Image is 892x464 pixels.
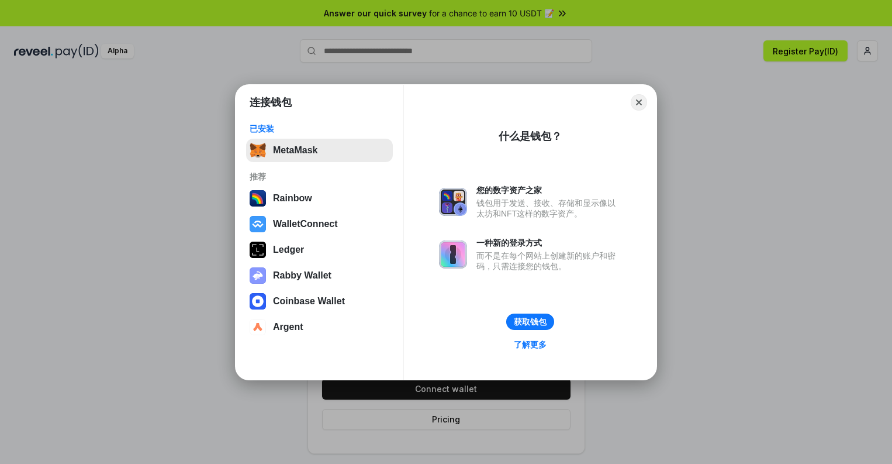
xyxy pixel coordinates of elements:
img: svg+xml,%3Csvg%20xmlns%3D%22http%3A%2F%2Fwww.w3.org%2F2000%2Fsvg%22%20width%3D%2228%22%20height%3... [250,242,266,258]
div: Ledger [273,245,304,255]
div: Rabby Wallet [273,270,331,281]
button: Argent [246,315,393,339]
img: svg+xml,%3Csvg%20width%3D%2228%22%20height%3D%2228%22%20viewBox%3D%220%200%2028%2028%22%20fill%3D... [250,216,266,232]
button: Coinbase Wallet [246,290,393,313]
div: Argent [273,322,303,332]
div: 推荐 [250,171,389,182]
button: MetaMask [246,139,393,162]
button: Close [631,94,647,111]
img: svg+xml,%3Csvg%20width%3D%2228%22%20height%3D%2228%22%20viewBox%3D%220%200%2028%2028%22%20fill%3D... [250,319,266,335]
img: svg+xml,%3Csvg%20xmlns%3D%22http%3A%2F%2Fwww.w3.org%2F2000%2Fsvg%22%20fill%3D%22none%22%20viewBox... [250,267,266,284]
div: 已安装 [250,123,389,134]
button: Ledger [246,238,393,262]
a: 了解更多 [507,337,554,352]
img: svg+xml,%3Csvg%20xmlns%3D%22http%3A%2F%2Fwww.w3.org%2F2000%2Fsvg%22%20fill%3D%22none%22%20viewBox... [439,188,467,216]
img: svg+xml,%3Csvg%20width%3D%2228%22%20height%3D%2228%22%20viewBox%3D%220%200%2028%2028%22%20fill%3D... [250,293,266,310]
img: svg+xml,%3Csvg%20fill%3D%22none%22%20height%3D%2233%22%20viewBox%3D%220%200%2035%2033%22%20width%... [250,142,266,159]
div: WalletConnect [273,219,338,229]
div: 一种新的登录方式 [476,238,621,248]
h1: 连接钱包 [250,95,292,109]
button: Rabby Wallet [246,264,393,287]
div: Coinbase Wallet [273,296,345,307]
img: svg+xml,%3Csvg%20width%3D%22120%22%20height%3D%22120%22%20viewBox%3D%220%200%20120%20120%22%20fil... [250,190,266,207]
div: 了解更多 [514,339,547,350]
button: WalletConnect [246,212,393,236]
div: 什么是钱包？ [499,129,562,143]
div: 而不是在每个网站上创建新的账户和密码，只需连接您的钱包。 [476,250,621,271]
div: 获取钱包 [514,317,547,327]
div: 您的数字资产之家 [476,185,621,195]
button: 获取钱包 [506,314,554,330]
img: svg+xml,%3Csvg%20xmlns%3D%22http%3A%2F%2Fwww.w3.org%2F2000%2Fsvg%22%20fill%3D%22none%22%20viewBox... [439,240,467,269]
div: 钱包用于发送、接收、存储和显示像以太坊和NFT这样的数字资产。 [476,198,621,219]
button: Rainbow [246,187,393,210]
div: MetaMask [273,145,317,156]
div: Rainbow [273,193,312,204]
